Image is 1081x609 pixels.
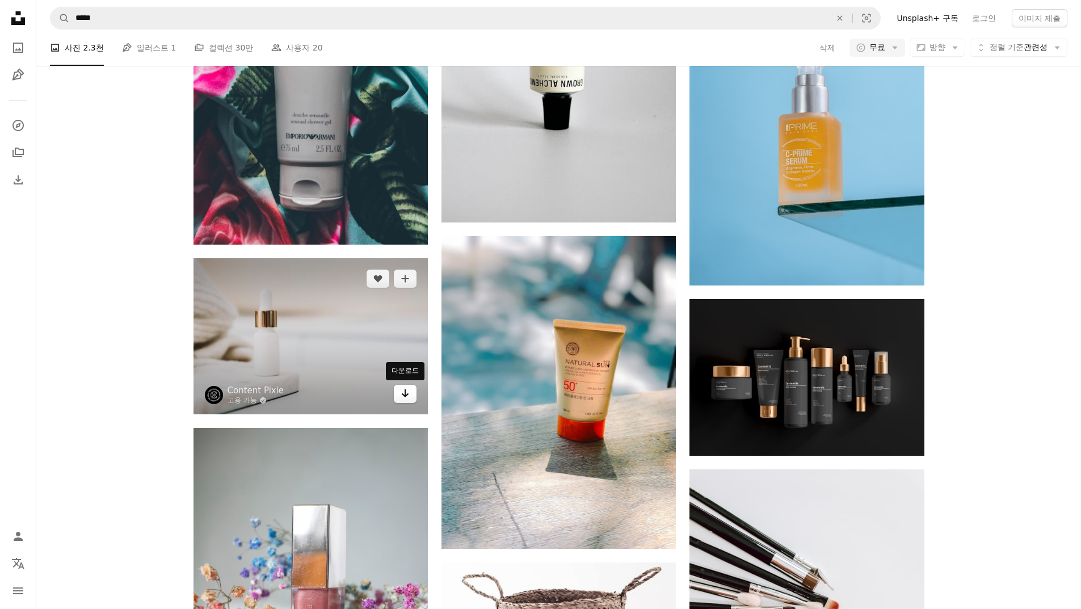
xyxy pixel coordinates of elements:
span: 30만 [235,41,254,54]
button: Unsplash 검색 [51,7,70,29]
a: 꽃 한 다발 옆에 앉아있는 액체 한 병 [194,598,428,608]
a: Content Pixie [228,385,284,396]
a: 사진 [7,36,30,59]
form: 사이트 전체에서 이미지 찾기 [50,7,881,30]
a: 검은색 배경에 검은색과 금색 제품 그룹 [689,372,924,383]
a: 고용 가능 [228,396,284,405]
a: 다운로드 [394,385,417,403]
button: 삭제 [819,39,836,57]
div: 다운로드 [386,362,424,380]
img: Content Pixie의 프로필로 이동 [205,386,223,404]
a: 탐색 [7,114,30,137]
button: 언어 [7,552,30,575]
img: 검은색 배경에 검은색과 금색 제품 그룹 [689,299,924,456]
a: 로그인 [965,9,1003,27]
a: 다운로드 내역 [7,169,30,191]
a: 화이트 캘빈 클라인 하나의 소프트 튜브 [194,63,428,73]
button: 삭제 [827,7,852,29]
button: 방향 [910,39,965,57]
span: 20 [313,41,323,54]
a: 로그인 / 가입 [7,525,30,548]
span: 1 [171,41,176,54]
a: 선반에 앉아있는 프라임 오일 한 병 [689,133,924,144]
button: 이미지 제출 [1012,9,1067,27]
button: 메뉴 [7,579,30,602]
a: 테이블 위의 천연 선크림 병 [441,387,676,397]
a: 홈 — Unsplash [7,7,30,32]
a: 컬렉션 30만 [194,30,253,66]
span: 무료 [869,42,885,53]
a: Unsplash+ 구독 [890,9,965,27]
img: 흰색 표면에 흰색 드롭 병 [194,258,428,414]
button: 좋아요 [367,270,389,288]
button: 무료 [849,39,905,57]
a: 컬렉션 [7,141,30,164]
button: 시각적 검색 [853,7,880,29]
a: 흰색 표면에 흰색 드롭 병 [194,331,428,341]
a: 일러스트 [7,64,30,86]
img: 테이블 위의 천연 선크림 병 [441,236,676,549]
button: 정렬 기준관련성 [970,39,1067,57]
a: 사용자 20 [271,30,322,66]
button: 컬렉션에 추가 [394,270,417,288]
span: 관련성 [990,42,1048,53]
span: 방향 [929,43,945,52]
a: 일러스트 1 [122,30,176,66]
span: 정렬 기준 [990,43,1024,52]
